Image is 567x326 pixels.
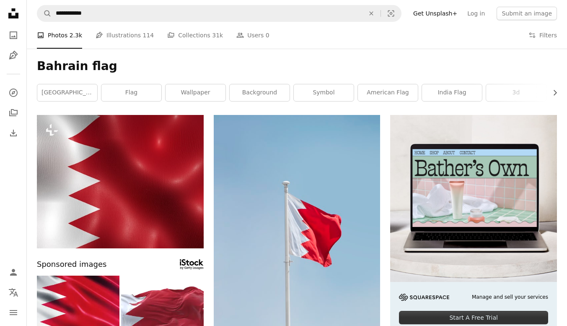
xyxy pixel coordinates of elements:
[101,84,161,101] a: flag
[37,258,106,271] span: Sponsored images
[214,236,381,244] a: a flag on a flagpole
[486,84,546,101] a: 3d
[37,178,204,185] a: the flag of the united states of qatar
[96,22,154,49] a: Illustrations 114
[462,7,490,20] a: Log in
[167,22,223,49] a: Collections 31k
[358,84,418,101] a: american flag
[5,104,22,121] a: Collections
[37,115,204,248] img: the flag of the united states of qatar
[528,22,557,49] button: Filters
[422,84,482,101] a: india flag
[5,304,22,321] button: Menu
[212,31,223,40] span: 31k
[362,5,381,21] button: Clear
[37,5,401,22] form: Find visuals sitewide
[381,5,401,21] button: Visual search
[143,31,154,40] span: 114
[5,47,22,64] a: Illustrations
[37,84,97,101] a: [GEOGRAPHIC_DATA]
[497,7,557,20] button: Submit an image
[266,31,269,40] span: 0
[230,84,290,101] a: background
[399,294,449,301] img: file-1705255347840-230a6ab5bca9image
[5,125,22,141] a: Download History
[294,84,354,101] a: symbol
[5,27,22,44] a: Photos
[5,284,22,301] button: Language
[236,22,269,49] a: Users 0
[472,294,548,301] span: Manage and sell your services
[408,7,462,20] a: Get Unsplash+
[5,264,22,281] a: Log in / Sign up
[37,5,52,21] button: Search Unsplash
[5,84,22,101] a: Explore
[399,311,548,324] div: Start A Free Trial
[390,115,557,282] img: file-1707883121023-8e3502977149image
[166,84,225,101] a: wallpaper
[37,59,557,74] h1: Bahrain flag
[547,84,557,101] button: scroll list to the right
